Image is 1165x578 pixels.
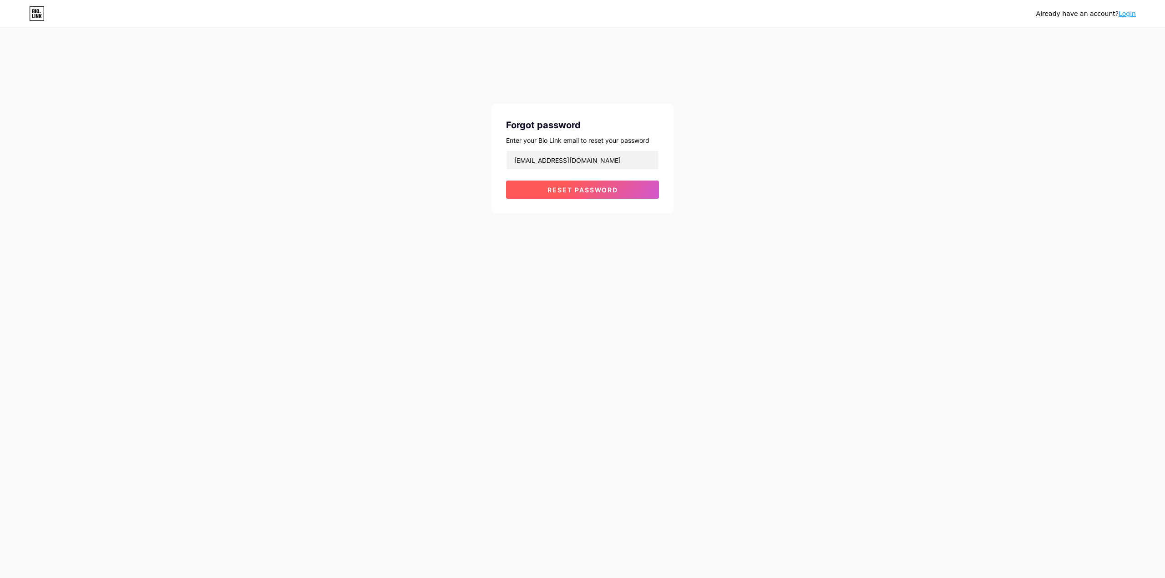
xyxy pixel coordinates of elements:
div: Forgot password [506,118,659,132]
input: Email [507,151,658,169]
button: Reset password [506,181,659,199]
a: Login [1119,10,1136,17]
span: Reset password [547,186,618,194]
div: Enter your Bio Link email to reset your password [506,136,659,145]
div: Already have an account? [1036,9,1136,19]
